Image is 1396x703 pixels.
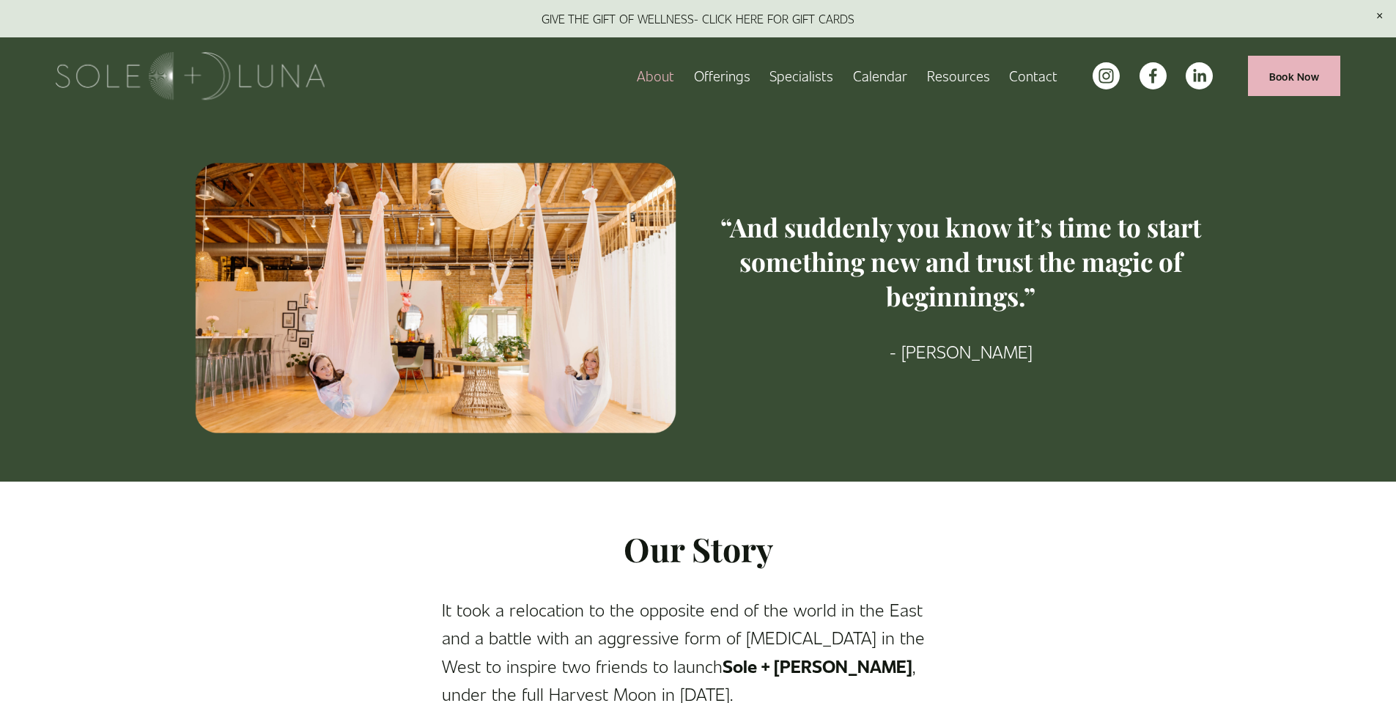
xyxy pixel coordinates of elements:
a: instagram-unauth [1093,62,1120,89]
a: facebook-unauth [1140,62,1167,89]
a: About [637,63,674,89]
a: Specialists [769,63,833,89]
a: Contact [1009,63,1057,89]
img: Sole + Luna [56,52,325,100]
h3: “And suddenly you know it’s time to start something new and trust the magic of beginnings.” [711,210,1211,314]
strong: Sole + [PERSON_NAME] [723,654,912,677]
a: LinkedIn [1186,62,1213,89]
a: folder dropdown [694,63,750,89]
a: folder dropdown [927,63,990,89]
a: Calendar [853,63,907,89]
a: Book Now [1248,56,1340,96]
h2: Our Story [442,528,955,570]
span: Resources [927,65,990,87]
p: - [PERSON_NAME] [711,337,1211,365]
span: Offerings [694,65,750,87]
